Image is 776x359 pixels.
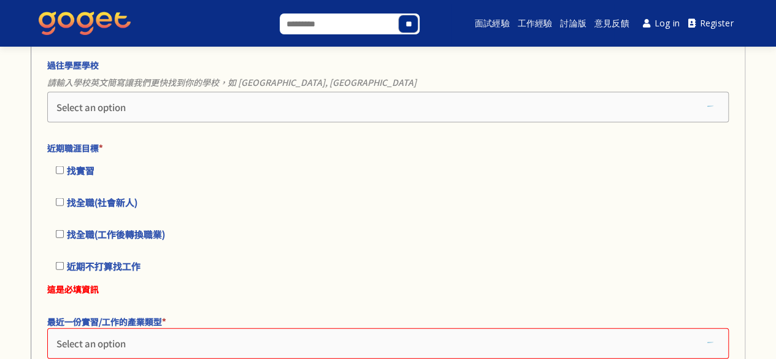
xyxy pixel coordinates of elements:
span: 請輸入學校英文簡寫讓我們更快找到你的學校，如 [GEOGRAPHIC_DATA], [GEOGRAPHIC_DATA] [47,72,729,92]
span: Select an option [56,101,126,114]
input: 近期不打算找工作 [56,262,64,270]
label: 這是必填資訊 [47,282,723,296]
input: 找全職(社會新人) [56,198,64,206]
nav: Main menu [451,4,737,43]
a: 討論版 [558,4,588,43]
span: 近期不打算找工作 [67,260,140,272]
label: 近期職涯目標 [47,141,723,155]
input: 找實習 [56,166,64,174]
a: Register [684,10,738,37]
a: 意見反饋 [593,4,631,43]
a: 工作經驗 [516,4,555,43]
span: 找實習 [67,164,94,177]
img: GoGet [39,12,131,35]
label: 最近一份實習/工作的產業類型 [47,315,723,328]
span: 找全職(工作後轉換職業) [67,228,165,241]
a: 面試經驗 [473,4,512,43]
input: 找全職(工作後轉換職業) [56,230,64,238]
span: Select an option [56,337,126,350]
label: 過往學歷學校 [47,58,723,72]
a: Log in [639,10,684,37]
span: 找全職(社會新人) [67,196,137,209]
